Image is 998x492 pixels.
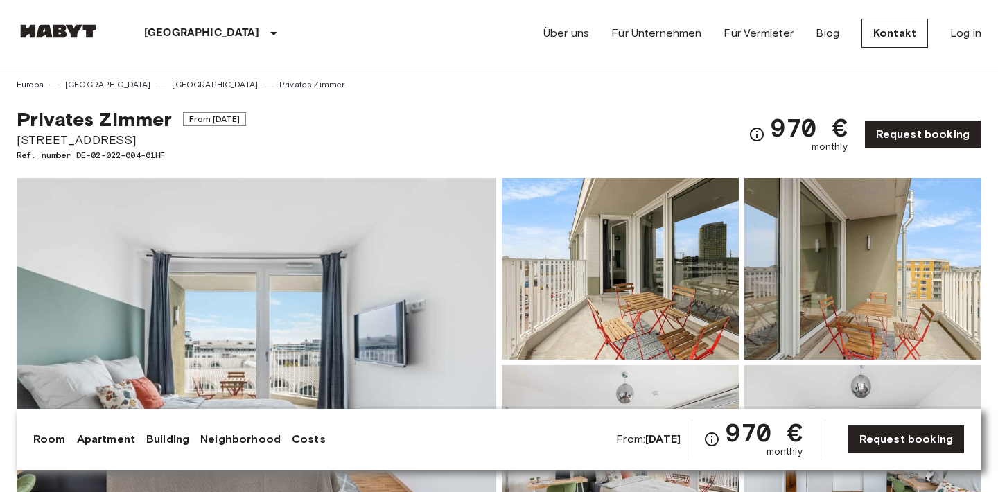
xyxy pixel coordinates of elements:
[502,178,739,360] img: Picture of unit DE-02-022-004-01HF
[144,25,260,42] p: [GEOGRAPHIC_DATA]
[861,19,928,48] a: Kontakt
[17,131,246,149] span: [STREET_ADDRESS]
[611,25,701,42] a: Für Unternehmen
[771,115,848,140] span: 970 €
[864,120,981,149] a: Request booking
[767,445,803,459] span: monthly
[816,25,839,42] a: Blog
[77,431,135,448] a: Apartment
[33,431,66,448] a: Room
[17,78,44,91] a: Europa
[279,78,344,91] a: Privates Zimmer
[292,431,326,448] a: Costs
[146,431,189,448] a: Building
[703,431,720,448] svg: Check cost overview for full price breakdown. Please note that discounts apply to new joiners onl...
[950,25,981,42] a: Log in
[812,140,848,154] span: monthly
[848,425,965,454] a: Request booking
[172,78,258,91] a: [GEOGRAPHIC_DATA]
[645,432,681,446] b: [DATE]
[17,24,100,38] img: Habyt
[17,149,246,161] span: Ref. number DE-02-022-004-01HF
[616,432,681,447] span: From:
[17,107,172,131] span: Privates Zimmer
[543,25,589,42] a: Über uns
[748,126,765,143] svg: Check cost overview for full price breakdown. Please note that discounts apply to new joiners onl...
[183,112,246,126] span: From [DATE]
[744,178,981,360] img: Picture of unit DE-02-022-004-01HF
[65,78,151,91] a: [GEOGRAPHIC_DATA]
[200,431,281,448] a: Neighborhood
[726,420,803,445] span: 970 €
[724,25,794,42] a: Für Vermieter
